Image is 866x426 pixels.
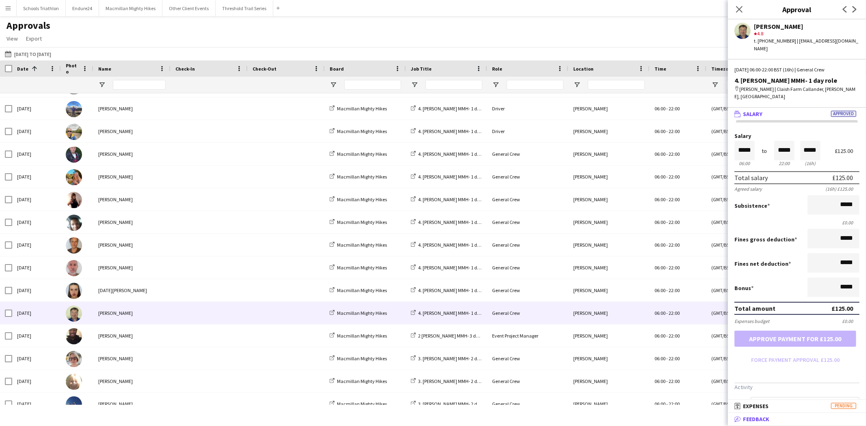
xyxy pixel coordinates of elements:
[706,143,800,165] div: (GMT/BST) [GEOGRAPHIC_DATA]
[418,196,491,202] span: 4. [PERSON_NAME] MMH- 1 day role
[330,355,387,361] a: Macmillan Mighty Hikes
[734,86,860,100] div: [PERSON_NAME] | Claish Farm Callander, [PERSON_NAME], [GEOGRAPHIC_DATA]
[418,287,491,293] span: 4. [PERSON_NAME] MMH- 1 day role
[666,265,668,271] span: -
[418,174,491,180] span: 4. [PERSON_NAME] MMH- 1 day role
[487,325,568,347] div: Event Project Manager
[654,355,665,361] span: 06:00
[734,383,860,391] h3: Activity
[669,310,680,316] span: 22:00
[568,279,650,301] div: [PERSON_NAME]
[330,333,387,339] a: Macmillan Mighty Hikes
[706,211,800,233] div: (GMT/BST) [GEOGRAPHIC_DATA]
[568,302,650,324] div: [PERSON_NAME]
[411,219,491,225] a: 4. [PERSON_NAME] MMH- 1 day role
[411,128,491,134] a: 4. [PERSON_NAME] MMH- 1 day role
[762,148,767,154] div: to
[734,219,860,226] div: £0.00
[669,151,680,157] span: 22:00
[728,4,866,15] h3: Approval
[568,393,650,415] div: [PERSON_NAME]
[669,174,680,180] span: 22:00
[337,151,387,157] span: Macmillan Mighty Hikes
[734,77,860,84] div: 4. [PERSON_NAME] MMH- 1 day role
[66,169,82,185] img: Jenna Volpert
[831,403,856,409] span: Pending
[487,302,568,324] div: General Crew
[666,219,668,225] span: -
[6,35,18,42] span: View
[666,401,668,407] span: -
[734,304,775,312] div: Total amount
[12,325,61,347] div: [DATE]
[330,265,387,271] a: Macmillan Mighty Hikes
[12,279,61,301] div: [DATE]
[573,81,581,88] button: Open Filter Menu
[337,174,387,180] span: Macmillan Mighty Hikes
[175,66,195,72] span: Check-In
[162,0,216,16] button: Other Client Events
[337,333,387,339] span: Macmillan Mighty Hikes
[666,310,668,316] span: -
[337,355,387,361] span: Macmillan Mighty Hikes
[754,23,860,30] div: [PERSON_NAME]
[98,66,111,72] span: Name
[418,219,491,225] span: 4. [PERSON_NAME] MMH- 1 day role
[492,81,499,88] button: Open Filter Menu
[774,160,795,166] div: 22:00
[93,347,171,370] div: [PERSON_NAME]
[487,97,568,120] div: Driver
[411,401,491,407] a: 3. [PERSON_NAME] MMH- 2 day role
[3,49,53,59] button: [DATE] to [DATE]
[12,393,61,415] div: [DATE]
[706,234,800,256] div: (GMT/BST) [GEOGRAPHIC_DATA]
[418,265,491,271] span: 4. [PERSON_NAME] MMH- 1 day role
[93,97,171,120] div: [PERSON_NAME]
[835,148,860,154] div: £125.00
[411,287,491,293] a: 4. [PERSON_NAME] MMH- 1 day role
[337,310,387,316] span: Macmillan Mighty Hikes
[654,151,665,157] span: 06:00
[726,80,795,90] input: Timezone Filter Input
[831,304,853,312] div: £125.00
[337,128,387,134] span: Macmillan Mighty Hikes
[666,105,668,112] span: -
[568,325,650,347] div: [PERSON_NAME]
[734,186,762,192] div: Agreed salary
[93,188,171,211] div: [PERSON_NAME]
[666,196,668,202] span: -
[487,143,568,165] div: General Crew
[666,128,668,134] span: -
[706,370,800,392] div: (GMT/BST) [GEOGRAPHIC_DATA]
[669,219,680,225] span: 22:00
[669,265,680,271] span: 22:00
[666,174,668,180] span: -
[113,80,166,90] input: Name Filter Input
[728,400,866,412] mat-expansion-panel-header: ExpensesPending
[330,287,387,293] a: Macmillan Mighty Hikes
[12,211,61,233] div: [DATE]
[734,236,797,243] label: Fines gross deduction
[669,128,680,134] span: 22:00
[654,196,665,202] span: 06:00
[330,378,387,384] a: Macmillan Mighty Hikes
[706,120,800,142] div: (GMT/BST) [GEOGRAPHIC_DATA]
[754,37,860,52] div: t. [PHONE_NUMBER] | [EMAIL_ADDRESS][DOMAIN_NAME]
[666,378,668,384] span: -
[93,279,171,301] div: [DATE][PERSON_NAME]
[12,370,61,392] div: [DATE]
[23,33,45,44] a: Export
[66,306,82,322] img: Julian Dickens
[418,310,491,316] span: 4. [PERSON_NAME] MMH- 1 day role
[411,355,491,361] a: 3. [PERSON_NAME] MMH- 2 day role
[418,355,491,361] span: 3. [PERSON_NAME] MMH- 2 day role
[330,81,337,88] button: Open Filter Menu
[706,97,800,120] div: (GMT/BST) [GEOGRAPHIC_DATA]
[706,279,800,301] div: (GMT/BST) [GEOGRAPHIC_DATA]
[711,81,719,88] button: Open Filter Menu
[666,355,668,361] span: -
[754,30,860,37] div: 4.8
[337,196,387,202] span: Macmillan Mighty Hikes
[418,378,491,384] span: 3. [PERSON_NAME] MMH- 2 day role
[99,0,162,16] button: Macmillan Mighty Hikes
